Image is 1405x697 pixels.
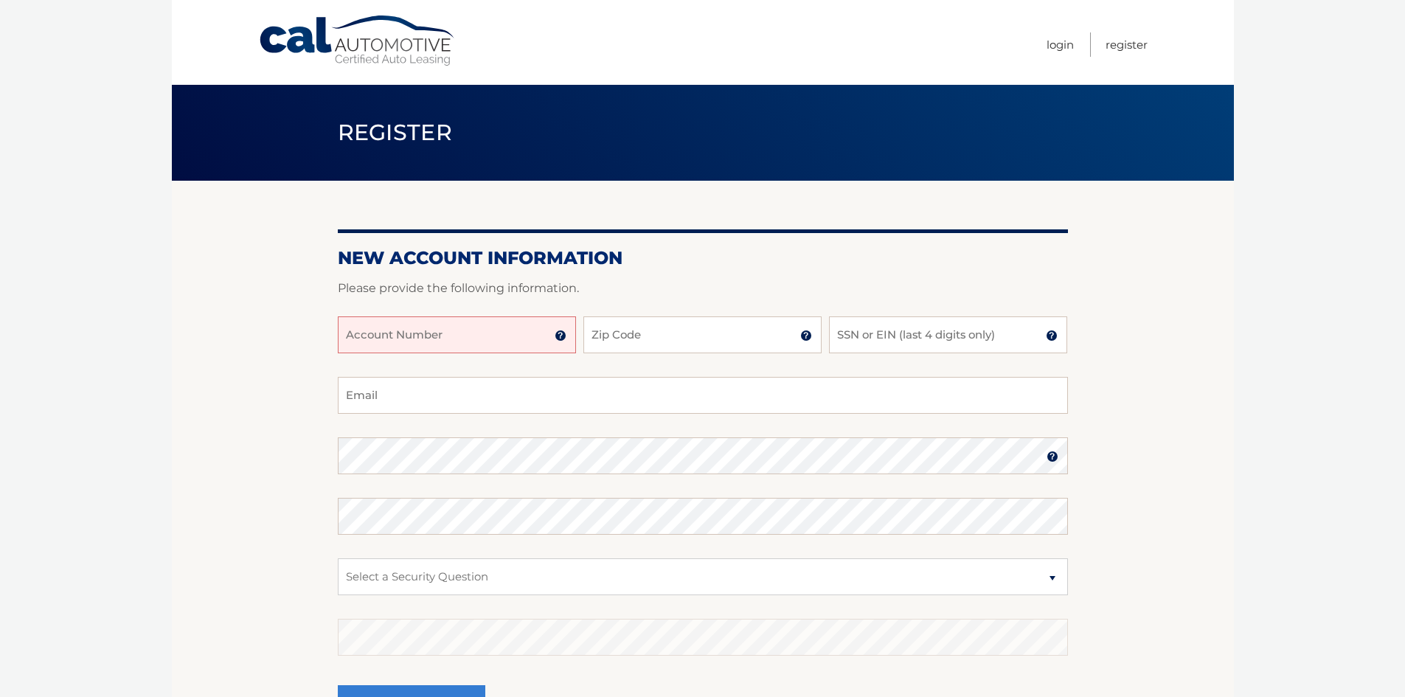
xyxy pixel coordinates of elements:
[1047,32,1074,57] a: Login
[338,119,453,146] span: Register
[338,316,576,353] input: Account Number
[1046,330,1058,341] img: tooltip.svg
[338,247,1068,269] h2: New Account Information
[338,377,1068,414] input: Email
[1106,32,1148,57] a: Register
[555,330,566,341] img: tooltip.svg
[258,15,457,67] a: Cal Automotive
[1047,451,1058,462] img: tooltip.svg
[829,316,1067,353] input: SSN or EIN (last 4 digits only)
[800,330,812,341] img: tooltip.svg
[583,316,822,353] input: Zip Code
[338,278,1068,299] p: Please provide the following information.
